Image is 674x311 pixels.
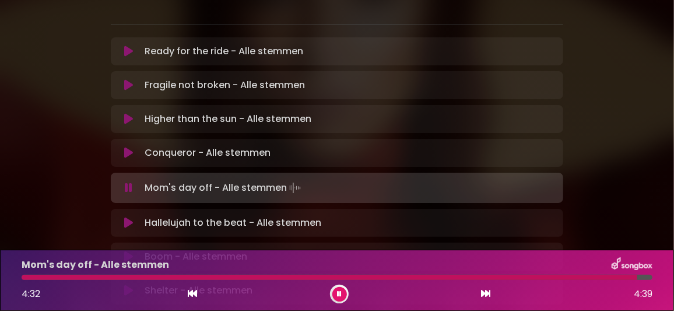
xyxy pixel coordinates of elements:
p: Mom's day off - Alle stemmen [22,258,169,272]
p: Hallelujah to the beat - Alle stemmen [145,216,321,230]
p: Conqueror - Alle stemmen [145,146,271,160]
p: Mom's day off - Alle stemmen [145,180,303,196]
span: 4:39 [634,287,652,301]
span: 4:32 [22,287,40,300]
p: Ready for the ride - Alle stemmen [145,44,303,58]
img: waveform4.gif [287,180,303,196]
img: songbox-logo-white.png [612,257,652,272]
p: Higher than the sun - Alle stemmen [145,112,311,126]
p: Fragile not broken - Alle stemmen [145,78,305,92]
